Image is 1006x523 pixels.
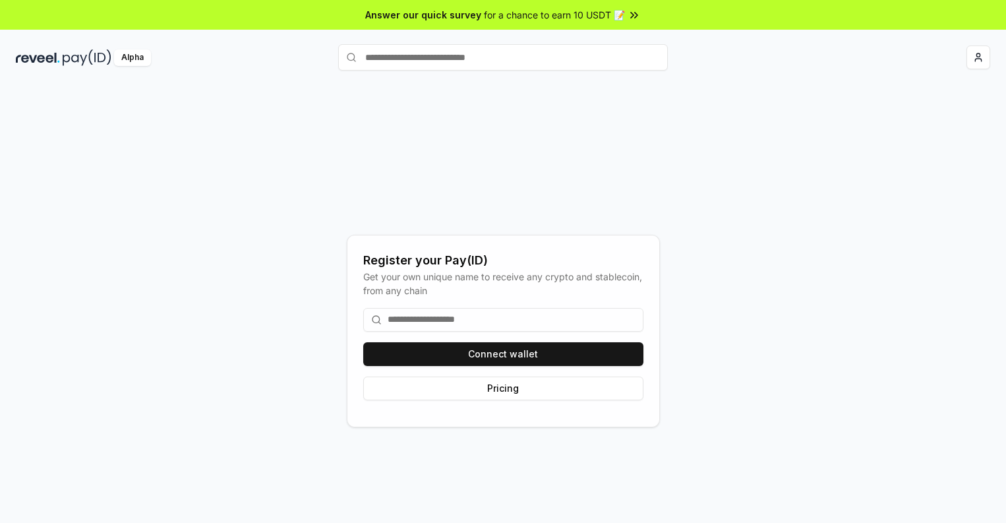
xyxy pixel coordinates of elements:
span: for a chance to earn 10 USDT 📝 [484,8,625,22]
img: reveel_dark [16,49,60,66]
img: pay_id [63,49,111,66]
button: Connect wallet [363,342,643,366]
span: Answer our quick survey [365,8,481,22]
div: Get your own unique name to receive any crypto and stablecoin, from any chain [363,270,643,297]
div: Register your Pay(ID) [363,251,643,270]
button: Pricing [363,377,643,400]
div: Alpha [114,49,151,66]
